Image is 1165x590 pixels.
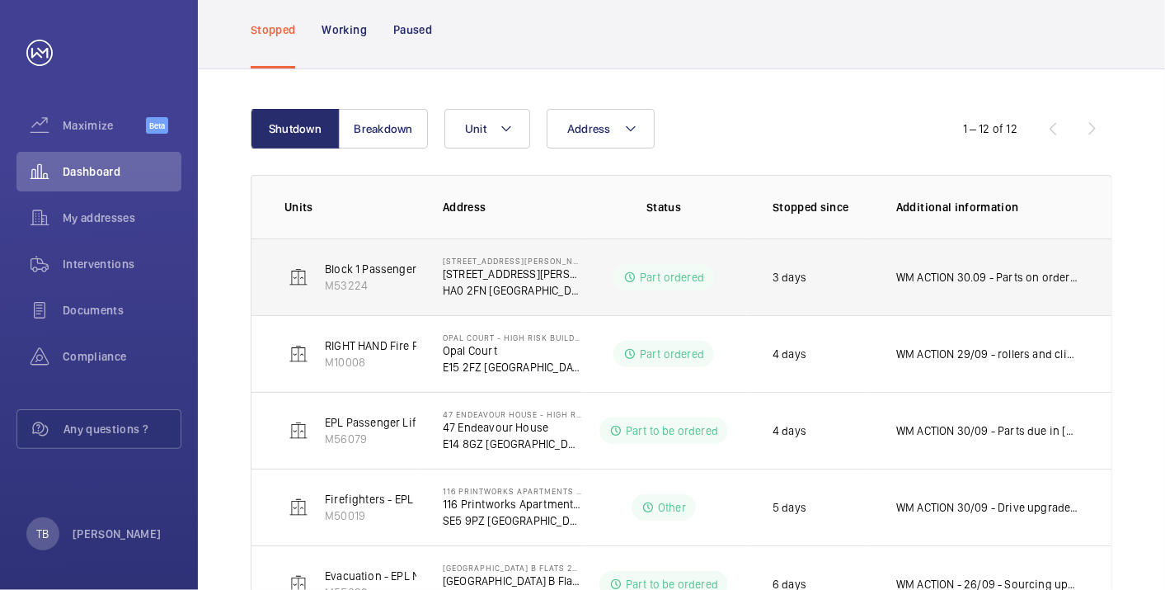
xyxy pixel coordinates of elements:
[896,422,1078,439] p: WM ACTION 30/09 - Parts due in [DATE] 26.09 - Safety edges required, supply chain currently sourc...
[443,486,581,496] p: 116 Printworks Apartments Flats 1-65 - High Risk Building
[896,199,1078,215] p: Additional information
[251,21,295,38] p: Stopped
[963,120,1017,137] div: 1 – 12 of 12
[443,409,581,419] p: 47 Endeavour House - High Risk Building
[443,419,581,436] p: 47 Endeavour House
[896,346,1078,362] p: WM ACTION 29/09 - rollers and clips required chasing eta 25/09 - attended site new rollers requir...
[325,431,444,447] p: M56079
[593,199,735,215] p: Status
[146,117,168,134] span: Beta
[339,109,428,149] button: Breakdown
[443,573,581,589] p: [GEOGRAPHIC_DATA] B Flats 22-44
[63,348,181,365] span: Compliance
[63,163,181,180] span: Dashboard
[773,269,806,286] p: 3 days
[443,266,581,282] p: [STREET_ADDRESS][PERSON_NAME]
[465,122,486,135] span: Unit
[773,499,806,516] p: 5 days
[640,346,704,362] p: Part ordered
[773,199,870,215] p: Stopped since
[443,512,581,529] p: SE5 9PZ [GEOGRAPHIC_DATA]
[63,117,146,134] span: Maximize
[36,526,49,542] p: TB
[443,342,581,359] p: Opal Court
[773,422,806,439] p: 4 days
[325,568,536,584] p: Evacuation - EPL No 2 Flats 22-44 Block B
[325,491,488,507] p: Firefighters - EPL Flats 1-65 No 1
[63,210,181,226] span: My addresses
[443,563,581,573] p: [GEOGRAPHIC_DATA] B Flats 22-44 - High Risk Building
[325,507,488,524] p: M50019
[443,333,581,342] p: Opal Court - High Risk Building
[443,199,581,215] p: Address
[73,526,162,542] p: [PERSON_NAME]
[443,436,581,452] p: E14 8GZ [GEOGRAPHIC_DATA]
[393,21,432,38] p: Paused
[289,498,308,517] img: elevator.svg
[251,109,340,149] button: Shutdown
[443,256,581,266] p: [STREET_ADDRESS][PERSON_NAME] - High Risk Building
[443,359,581,375] p: E15 2FZ [GEOGRAPHIC_DATA]
[896,499,1078,516] p: WM ACTION 30/09 - Drive upgrade required - possible modernisation
[567,122,611,135] span: Address
[325,277,436,294] p: M53224
[773,346,806,362] p: 4 days
[547,109,655,149] button: Address
[289,344,308,364] img: elevator.svg
[63,421,181,437] span: Any questions ?
[658,499,686,516] p: Other
[322,21,366,38] p: Working
[325,414,444,431] p: EPL Passenger Lift No 1
[640,269,704,286] p: Part ordered
[896,269,1078,286] p: WM ACTION 30.09 - Parts on order ETA [DATE] WM ACTION - 29/09 - New safety edge lead required cha...
[325,354,621,371] p: M10008
[325,261,436,277] p: Block 1 Passenger Lift
[325,337,621,354] p: RIGHT HAND Fire Fighting Lift 11 Floors Machine Roomless
[289,267,308,287] img: elevator.svg
[284,199,416,215] p: Units
[443,282,581,299] p: HA0 2FN [GEOGRAPHIC_DATA]
[444,109,530,149] button: Unit
[626,422,718,439] p: Part to be ordered
[443,496,581,512] p: 116 Printworks Apartments Flats 1-65
[63,302,181,319] span: Documents
[63,256,181,272] span: Interventions
[289,421,308,441] img: elevator.svg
